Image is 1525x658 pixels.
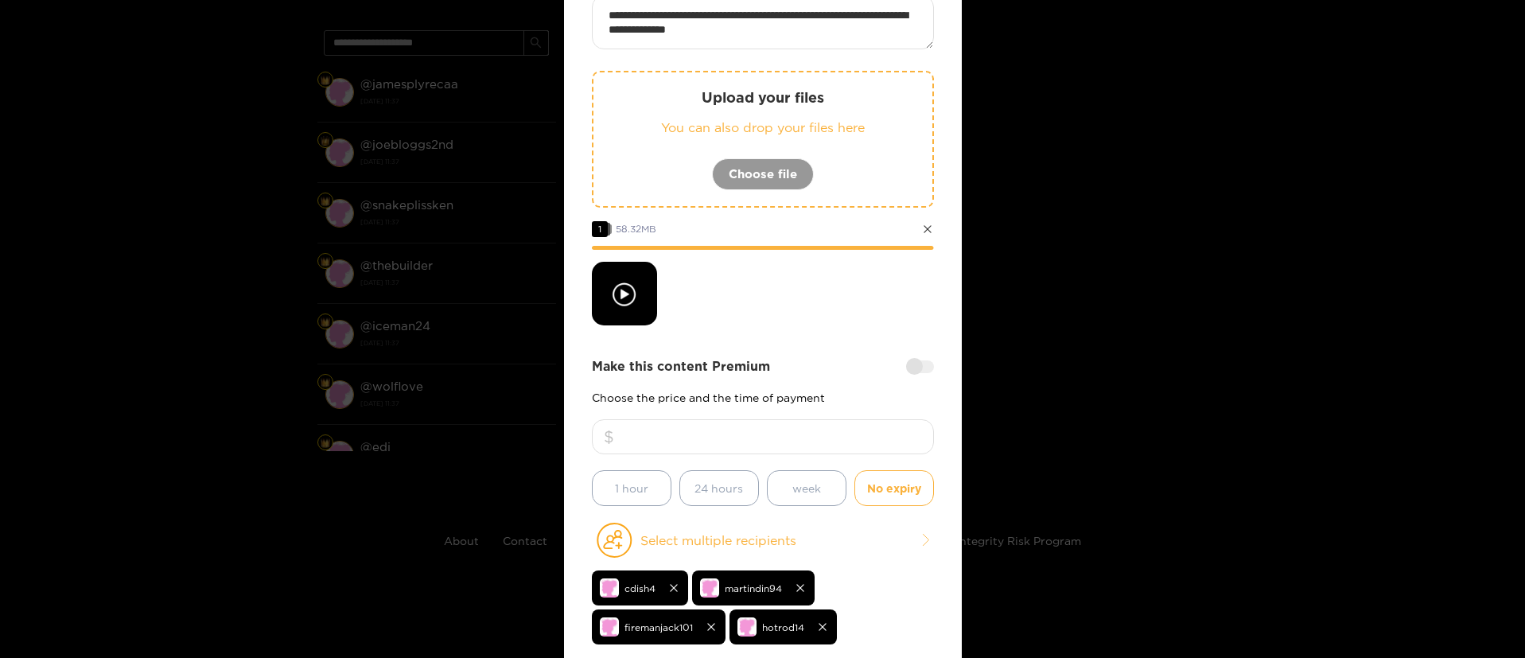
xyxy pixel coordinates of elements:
span: week [792,479,821,497]
p: You can also drop your files here [625,119,901,137]
img: no-avatar.png [600,578,619,598]
span: 1 hour [615,479,648,497]
img: no-avatar.png [737,617,757,637]
img: no-avatar.png [600,617,619,637]
button: 1 hour [592,470,671,506]
button: Choose file [712,158,814,190]
span: firemanjack101 [624,618,693,637]
span: No expiry [867,479,921,497]
span: cdish4 [624,579,656,598]
span: martindin94 [725,579,782,598]
button: 24 hours [679,470,759,506]
span: 24 hours [694,479,743,497]
img: no-avatar.png [700,578,719,598]
button: week [767,470,846,506]
strong: Make this content Premium [592,357,770,376]
button: Select multiple recipients [592,522,934,559]
p: Upload your files [625,88,901,107]
button: No expiry [854,470,934,506]
span: hotrod14 [762,618,804,637]
span: 1 [592,221,608,237]
p: Choose the price and the time of payment [592,391,934,403]
span: 58.32 MB [616,224,656,234]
